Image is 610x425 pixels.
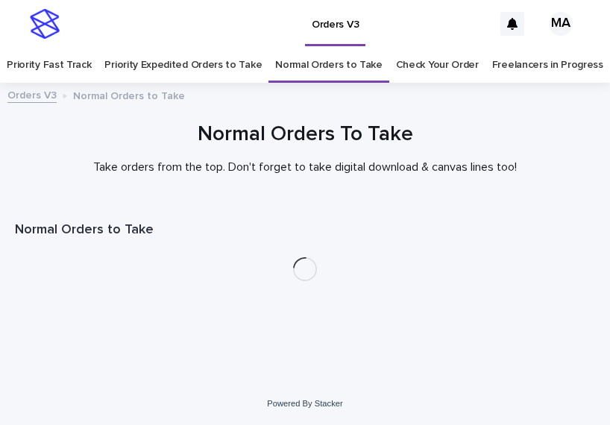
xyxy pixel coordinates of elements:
h1: Normal Orders to Take [15,221,595,239]
a: Powered By Stacker [267,399,342,408]
a: Priority Fast Track [7,48,91,83]
img: stacker-logo-s-only.png [30,9,60,39]
a: Freelancers in Progress [492,48,603,83]
div: MA [549,12,573,36]
p: Normal Orders to Take [73,86,185,103]
a: Priority Expedited Orders to Take [104,48,262,83]
a: Normal Orders to Take [275,48,383,83]
h1: Normal Orders To Take [15,121,595,148]
a: Check Your Order [396,48,479,83]
p: Take orders from the top. Don't forget to take digital download & canvas lines too! [15,160,595,174]
a: Orders V3 [7,86,57,103]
